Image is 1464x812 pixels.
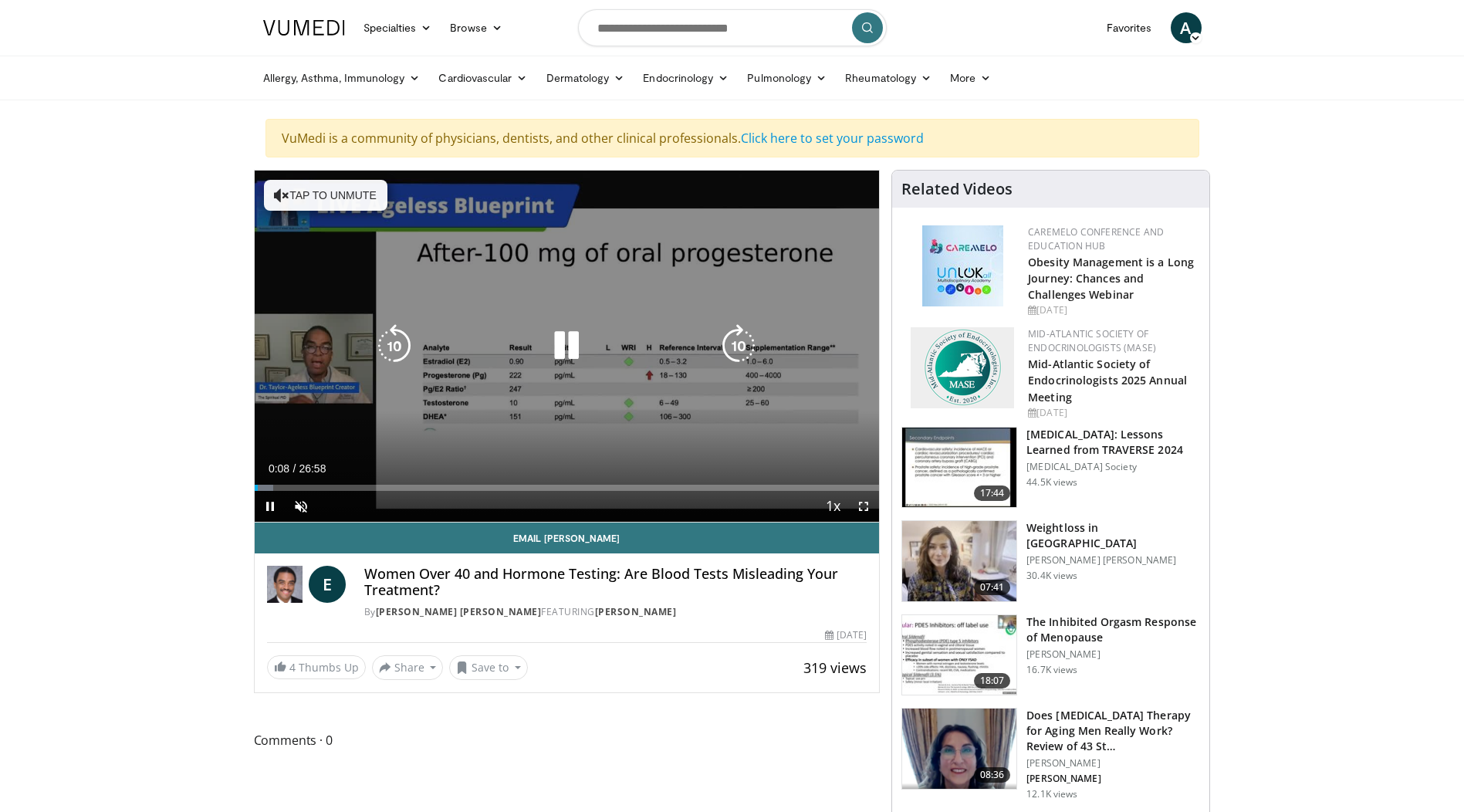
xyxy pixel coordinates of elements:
[1028,255,1194,302] a: Obesity Management is a Long Journey: Chances and Challenges Webinar
[1028,357,1187,404] a: Mid-Atlantic Society of Endocrinologists 2025 Annual Meeting
[1026,554,1200,567] p: [PERSON_NAME] [PERSON_NAME]
[264,180,387,211] button: Tap to unmute
[1097,12,1161,43] a: Favorites
[254,730,881,750] span: Comments 0
[1028,327,1156,354] a: Mid-Atlantic Society of Endocrinologists (MASE)
[1171,12,1202,43] a: A
[372,655,444,680] button: Share
[376,605,542,618] a: [PERSON_NAME] [PERSON_NAME]
[974,767,1011,783] span: 08:36
[902,615,1016,695] img: 283c0f17-5e2d-42ba-a87c-168d447cdba4.150x105_q85_crop-smart_upscale.jpg
[901,427,1200,509] a: 17:44 [MEDICAL_DATA]: Lessons Learned from TRAVERSE 2024 [MEDICAL_DATA] Society 44.5K views
[441,12,512,43] a: Browse
[901,180,1013,198] h4: Related Videos
[803,658,867,677] span: 319 views
[974,673,1011,689] span: 18:07
[738,63,836,93] a: Pulmonology
[255,523,880,553] a: Email [PERSON_NAME]
[1028,225,1164,252] a: CaReMeLO Conference and Education Hub
[974,580,1011,595] span: 07:41
[825,628,867,642] div: [DATE]
[293,462,296,475] span: /
[836,63,941,93] a: Rheumatology
[263,20,345,36] img: VuMedi Logo
[267,566,303,603] img: Dr. Eldred B. Taylor
[1026,461,1200,473] p: [MEDICAL_DATA] Society
[1026,648,1200,661] p: [PERSON_NAME]
[901,614,1200,696] a: 18:07 The Inhibited Orgasm Response of Menopause [PERSON_NAME] 16.7K views
[429,63,536,93] a: Cardiovascular
[267,655,366,679] a: 4 Thumbs Up
[595,605,677,618] a: [PERSON_NAME]
[1026,614,1200,645] h3: The Inhibited Orgasm Response of Menopause
[265,119,1199,157] div: VuMedi is a community of physicians, dentists, and other clinical professionals.
[817,491,848,522] button: Playback Rate
[449,655,528,680] button: Save to
[1026,427,1200,458] h3: [MEDICAL_DATA]: Lessons Learned from TRAVERSE 2024
[537,63,634,93] a: Dermatology
[922,225,1003,306] img: 45df64a9-a6de-482c-8a90-ada250f7980c.png.150x105_q85_autocrop_double_scale_upscale_version-0.2.jpg
[255,485,880,491] div: Progress Bar
[941,63,1000,93] a: More
[634,63,738,93] a: Endocrinology
[911,327,1014,408] img: f382488c-070d-4809-84b7-f09b370f5972.png.150x105_q85_autocrop_double_scale_upscale_version-0.2.png
[741,130,924,147] a: Click here to set your password
[354,12,441,43] a: Specialties
[269,462,289,475] span: 0:08
[255,491,286,522] button: Pause
[848,491,879,522] button: Fullscreen
[1026,520,1200,551] h3: Weightloss in [GEOGRAPHIC_DATA]
[289,660,296,675] span: 4
[255,171,880,523] video-js: Video Player
[1026,664,1077,676] p: 16.7K views
[1026,757,1200,770] p: [PERSON_NAME]
[1026,476,1077,489] p: 44.5K views
[364,605,867,619] div: By FEATURING
[1028,406,1197,420] div: [DATE]
[309,566,346,603] a: E
[1026,708,1200,754] h3: Does [MEDICAL_DATA] Therapy for Aging Men Really Work? Review of 43 St…
[901,708,1200,800] a: 08:36 Does [MEDICAL_DATA] Therapy for Aging Men Really Work? Review of 43 St… [PERSON_NAME] [PERS...
[578,9,887,46] input: Search topics, interventions
[1026,570,1077,582] p: 30.4K views
[286,491,316,522] button: Unmute
[1026,773,1200,785] p: [PERSON_NAME]
[254,63,430,93] a: Allergy, Asthma, Immunology
[364,566,867,599] h4: Women Over 40 and Hormone Testing: Are Blood Tests Misleading Your Treatment?
[299,462,326,475] span: 26:58
[902,428,1016,508] img: 1317c62a-2f0d-4360-bee0-b1bff80fed3c.150x105_q85_crop-smart_upscale.jpg
[1026,788,1077,800] p: 12.1K views
[902,709,1016,789] img: 1fb63f24-3a49-41d9-af93-8ce49bfb7a73.png.150x105_q85_crop-smart_upscale.png
[901,520,1200,602] a: 07:41 Weightloss in [GEOGRAPHIC_DATA] [PERSON_NAME] [PERSON_NAME] 30.4K views
[902,521,1016,601] img: 9983fed1-7565-45be-8934-aef1103ce6e2.150x105_q85_crop-smart_upscale.jpg
[974,486,1011,501] span: 17:44
[1028,303,1197,317] div: [DATE]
